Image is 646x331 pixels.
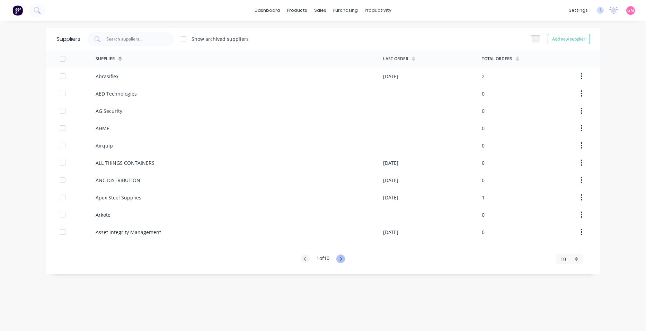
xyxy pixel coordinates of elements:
span: 10 [560,256,566,263]
div: 1 of 10 [317,254,329,264]
div: 0 [482,125,485,132]
div: Arkote [96,211,110,218]
div: 2 [482,73,485,80]
span: GM [627,7,634,14]
div: sales [311,5,330,16]
div: purchasing [330,5,361,16]
button: Add new supplier [548,34,590,44]
div: Total Orders [482,56,512,62]
div: [DATE] [383,177,398,184]
div: 0 [482,90,485,97]
div: 0 [482,142,485,149]
div: ANC DISTRIBUTION [96,177,140,184]
div: [DATE] [383,73,398,80]
a: dashboard [251,5,284,16]
div: Airquip [96,142,113,149]
div: settings [565,5,591,16]
div: [DATE] [383,229,398,236]
div: Suppliers [56,35,80,43]
input: Search suppliers... [106,36,163,43]
div: 0 [482,159,485,167]
img: Factory [12,5,23,16]
div: [DATE] [383,159,398,167]
div: 0 [482,211,485,218]
div: Asset Integrity Management [96,229,161,236]
div: Supplier [96,56,115,62]
div: 0 [482,107,485,115]
div: Apex Steel Supplies [96,194,141,201]
div: AG Security [96,107,122,115]
div: AHMF [96,125,109,132]
div: 0 [482,177,485,184]
div: Last Order [383,56,408,62]
div: 0 [482,229,485,236]
div: Show archived suppliers [192,35,249,43]
div: ALL THINGS CONTAINERS [96,159,154,167]
div: Abrasiflex [96,73,118,80]
div: AED Technologies [96,90,137,97]
div: products [284,5,311,16]
div: productivity [361,5,395,16]
div: [DATE] [383,194,398,201]
div: 1 [482,194,485,201]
